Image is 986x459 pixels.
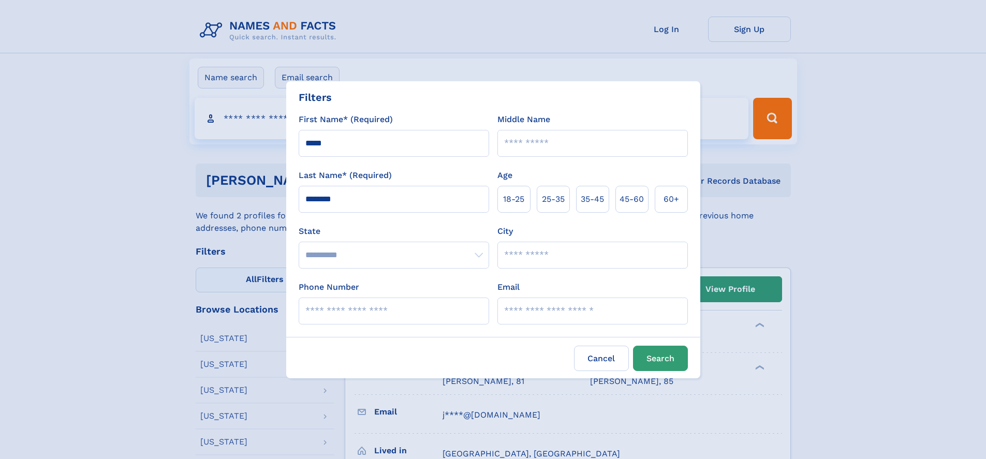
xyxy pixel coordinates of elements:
[574,346,629,371] label: Cancel
[497,113,550,126] label: Middle Name
[299,113,393,126] label: First Name* (Required)
[503,193,524,205] span: 18‑25
[497,281,520,293] label: Email
[299,281,359,293] label: Phone Number
[497,225,513,238] label: City
[633,346,688,371] button: Search
[299,90,332,105] div: Filters
[581,193,604,205] span: 35‑45
[620,193,644,205] span: 45‑60
[497,169,512,182] label: Age
[299,225,489,238] label: State
[664,193,679,205] span: 60+
[299,169,392,182] label: Last Name* (Required)
[542,193,565,205] span: 25‑35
